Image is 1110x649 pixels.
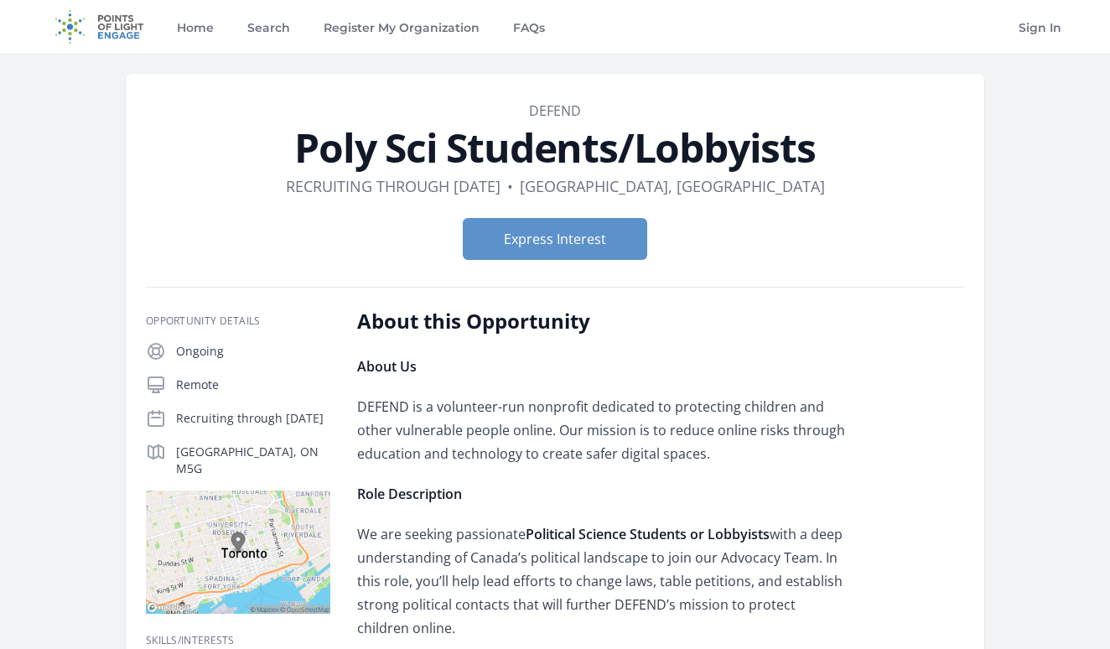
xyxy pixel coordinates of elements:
dd: [GEOGRAPHIC_DATA], [GEOGRAPHIC_DATA] [520,174,825,198]
h1: Poly Sci Students/Lobbyists [146,127,964,168]
p: Recruiting through [DATE] [176,410,330,427]
div: • [507,174,513,198]
h3: Opportunity Details [146,314,330,328]
button: Express Interest [463,218,647,260]
a: DEFEND [529,101,581,120]
img: Map [146,491,330,614]
p: We are seeking passionate with a deep understanding of Canada’s political landscape to join our A... [357,522,848,640]
strong: Role Description [357,485,462,503]
p: Ongoing [176,343,330,360]
strong: Political Science Students or Lobbyists [526,525,770,543]
p: Remote [176,376,330,393]
strong: About Us [357,357,417,376]
h2: About this Opportunity [357,308,848,335]
dd: Recruiting through [DATE] [286,174,501,198]
h3: Skills/Interests [146,634,330,647]
p: DEFEND is a volunteer-run nonprofit dedicated to protecting children and other vulnerable people ... [357,395,848,465]
p: [GEOGRAPHIC_DATA], ON M5G [176,444,330,477]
